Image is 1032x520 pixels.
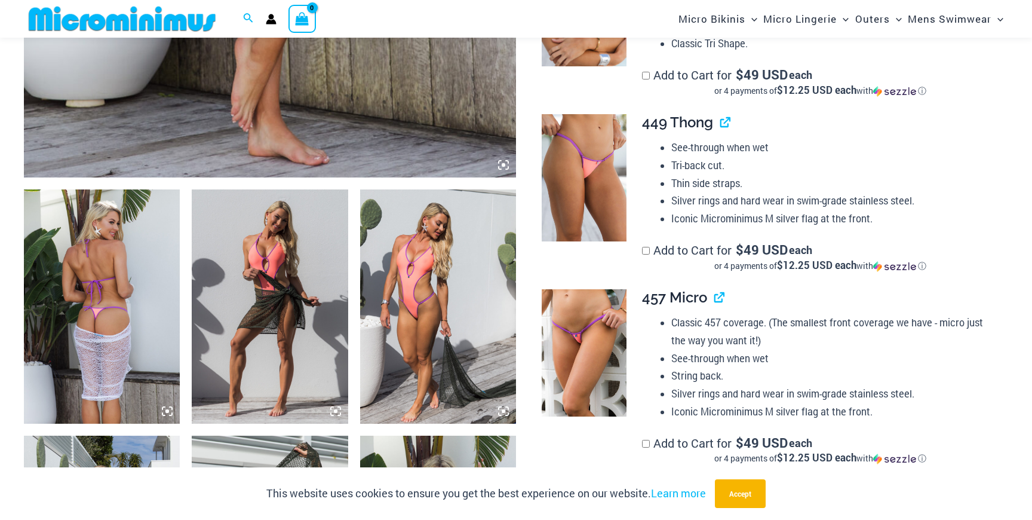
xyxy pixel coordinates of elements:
div: or 4 payments of$12.25 USD eachwithSezzle Click to learn more about Sezzle [642,260,999,272]
img: Wild Card Neon Bliss 819 One Piece St Martin 5996 Sarong 06 [192,189,348,424]
span: 49 USD [736,69,788,81]
li: See-through when wet [671,350,999,368]
li: Classic 457 coverage. (The smallest front coverage we have - micro just the way you want it!) [671,314,999,349]
li: Silver rings and hard wear in swim-grade stainless steel. [671,385,999,403]
span: Menu Toggle [890,4,902,34]
li: String back. [671,367,999,385]
img: Wild Card Neon Bliss 312 Top 457 Micro 04 [542,289,626,417]
span: $ [736,434,744,451]
li: Iconic Microminimus M silver flag at the front. [671,210,999,228]
li: Thin side straps. [671,175,999,192]
li: Classic Tri Shape. [671,35,999,53]
span: Micro Lingerie [763,4,837,34]
button: Accept [715,479,766,508]
input: Add to Cart for$49 USD eachor 4 payments of$12.25 USD eachwithSezzle Click to learn more about Se... [642,440,650,448]
a: Micro BikinisMenu ToggleMenu Toggle [675,4,760,34]
span: Outers [855,4,890,34]
nav: Site Navigation [674,2,1008,36]
img: Wild Card Neon Bliss 449 Thong 01 [542,114,626,241]
li: See-through when wet [671,139,999,157]
label: Add to Cart for [642,242,999,272]
img: MM SHOP LOGO FLAT [24,5,220,32]
span: $ [736,241,744,258]
a: Learn more [651,486,706,500]
a: Search icon link [243,11,254,27]
span: $ [736,66,744,83]
li: Silver rings and hard wear in swim-grade stainless steel. [671,192,999,210]
div: or 4 payments of$12.25 USD eachwithSezzle Click to learn more about Sezzle [642,452,999,464]
label: Add to Cart for [642,67,999,97]
a: View Shopping Cart, empty [288,5,316,32]
li: Iconic Microminimus M silver flag at the front. [671,403,999,421]
img: Wild Card Neon Bliss 819 One Piece St Martin 5996 Sarong 08 [360,189,516,424]
span: 49 USD [736,437,788,449]
span: Menu Toggle [991,4,1003,34]
input: Add to Cart for$49 USD eachor 4 payments of$12.25 USD eachwithSezzle Click to learn more about Se... [642,247,650,255]
img: Sezzle [873,261,916,272]
img: Sezzle [873,86,916,97]
div: or 4 payments of with [642,85,999,97]
a: Mens SwimwearMenu ToggleMenu Toggle [905,4,1006,34]
span: 457 Micro [642,289,707,306]
span: Micro Bikinis [678,4,745,34]
input: Add to Cart for$49 USD eachor 4 payments of$12.25 USD eachwithSezzle Click to learn more about Se... [642,72,650,79]
li: Tri-back cut. [671,157,999,175]
div: or 4 payments of$12.25 USD eachwithSezzle Click to learn more about Sezzle [642,85,999,97]
a: OutersMenu ToggleMenu Toggle [852,4,905,34]
span: $12.25 USD each [777,258,856,272]
span: 49 USD [736,244,788,256]
label: Add to Cart for [642,435,999,465]
span: 449 Thong [642,114,713,131]
a: Micro LingerieMenu ToggleMenu Toggle [760,4,852,34]
span: $12.25 USD each [777,83,856,97]
img: Sezzle [873,454,916,464]
div: or 4 payments of with [642,452,999,464]
span: each [789,244,812,256]
div: or 4 payments of with [642,260,999,272]
span: Mens Swimwear [908,4,991,34]
img: Wild Card Neon Bliss 819 One Piece St Martin 5996 Sarong 04 [24,189,180,424]
span: $12.25 USD each [777,451,856,464]
span: each [789,437,812,449]
span: Menu Toggle [745,4,757,34]
a: Account icon link [266,14,277,25]
span: Menu Toggle [837,4,849,34]
span: each [789,69,812,81]
p: This website uses cookies to ensure you get the best experience on our website. [266,485,706,503]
